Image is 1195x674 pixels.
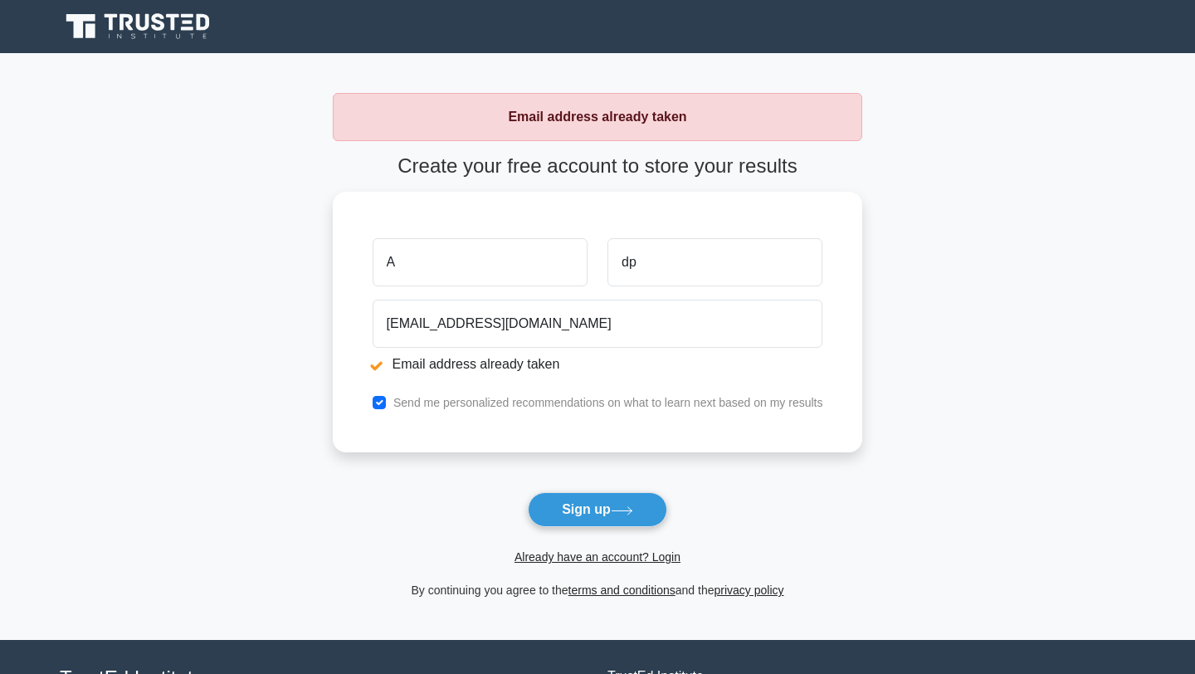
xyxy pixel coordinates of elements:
[373,354,823,374] li: Email address already taken
[568,584,676,597] a: terms and conditions
[333,154,863,178] h4: Create your free account to store your results
[508,110,686,124] strong: Email address already taken
[715,584,784,597] a: privacy policy
[528,492,667,527] button: Sign up
[323,580,873,600] div: By continuing you agree to the and the
[607,238,822,286] input: Last name
[373,238,588,286] input: First name
[373,300,823,348] input: Email
[393,396,823,409] label: Send me personalized recommendations on what to learn next based on my results
[515,550,680,564] a: Already have an account? Login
